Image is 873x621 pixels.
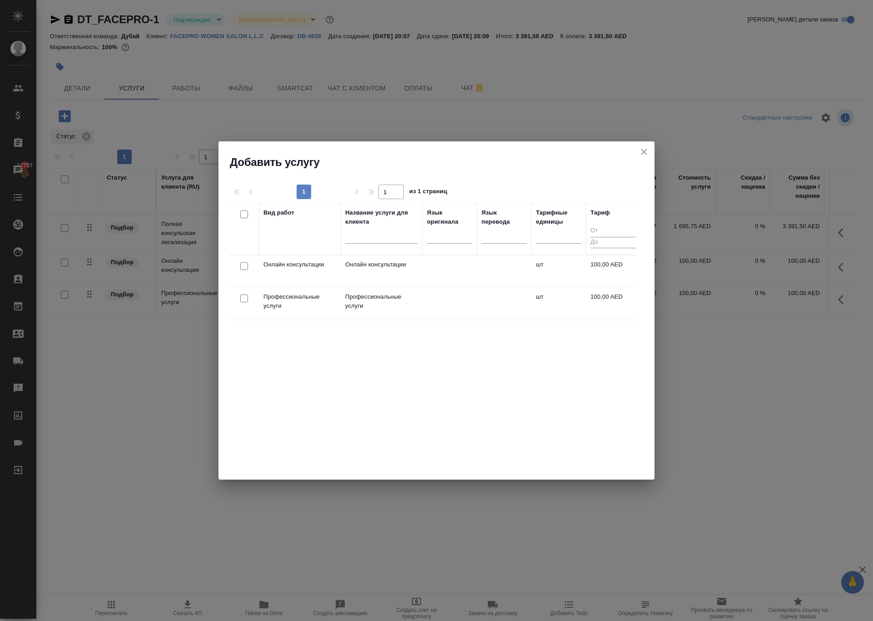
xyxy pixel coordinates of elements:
p: Профессиональные услуги [263,292,336,310]
div: Язык перевода [481,208,527,226]
p: Онлайн консультации [345,260,418,269]
div: Тариф [590,208,610,217]
button: close [637,145,651,159]
p: Онлайн консультации [263,260,336,269]
span: из 1 страниц [409,186,447,199]
div: Язык оригинала [427,208,472,226]
div: Тарифные единицы [536,208,581,226]
div: Вид работ [263,208,294,217]
div: Название услуги для клиента [345,208,418,226]
td: шт [531,255,586,287]
p: Профессиональные услуги [345,292,418,310]
td: 100,00 AED [586,255,640,287]
h2: Добавить услугу [230,155,655,170]
input: От [590,225,636,237]
td: 100,00 AED [586,288,640,320]
input: До [590,237,636,248]
td: шт [531,288,586,320]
